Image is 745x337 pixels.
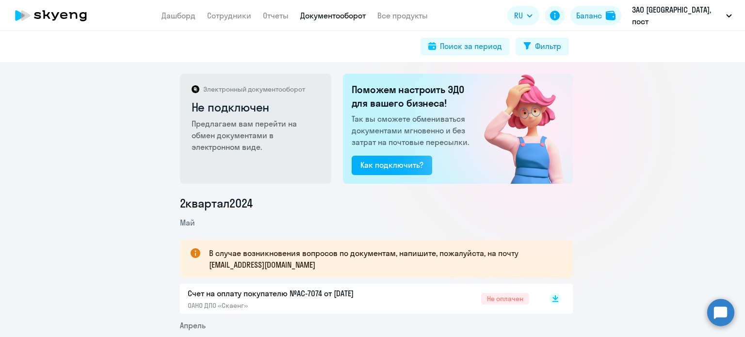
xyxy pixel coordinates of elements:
[352,83,472,110] h2: Поможем настроить ЭДО для вашего бизнеса!
[188,288,391,299] p: Счет на оплату покупателю №AC-7074 от [DATE]
[481,293,529,305] span: Не оплачен
[570,6,621,25] button: Балансbalance
[180,321,206,330] span: Апрель
[507,6,539,25] button: RU
[162,11,195,20] a: Дашборд
[203,85,305,94] p: Электронный документооборот
[352,113,472,148] p: Так вы сможете обмениваться документами мгновенно и без затрат на почтовые пересылки.
[207,11,251,20] a: Сотрудники
[632,4,722,27] p: ЗАО [GEOGRAPHIC_DATA], пост
[514,10,523,21] span: RU
[192,118,321,153] p: Предлагаем вам перейти на обмен документами в электронном виде.
[606,11,615,20] img: balance
[464,74,573,184] img: not_connected
[576,10,602,21] div: Баланс
[360,159,423,171] div: Как подключить?
[535,40,561,52] div: Фильтр
[209,247,555,271] p: В случае возникновения вопросов по документам, напишите, пожалуйста, на почту [EMAIL_ADDRESS][DOM...
[627,4,737,27] button: ЗАО [GEOGRAPHIC_DATA], пост
[421,38,510,55] button: Поиск за период
[516,38,569,55] button: Фильтр
[263,11,289,20] a: Отчеты
[377,11,428,20] a: Все продукты
[352,156,432,175] button: Как подключить?
[192,99,321,115] h2: Не подключен
[180,195,573,211] li: 2 квартал 2024
[188,301,391,310] p: ОАНО ДПО «Скаенг»
[188,288,529,310] a: Счет на оплату покупателю №AC-7074 от [DATE]ОАНО ДПО «Скаенг»Не оплачен
[440,40,502,52] div: Поиск за период
[180,218,195,227] span: Май
[300,11,366,20] a: Документооборот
